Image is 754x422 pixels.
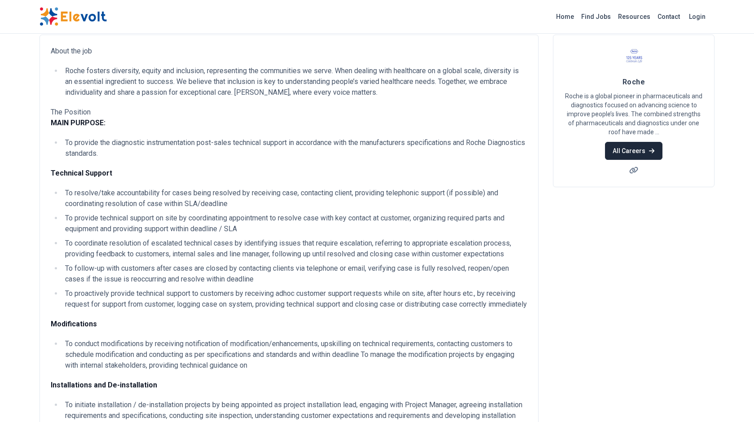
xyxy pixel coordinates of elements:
[614,9,654,24] a: Resources
[51,381,157,389] strong: Installations and De-installation
[605,142,662,160] a: All Careers
[622,78,645,86] span: Roche
[654,9,684,24] a: Contact
[622,46,645,68] img: Roche
[62,288,527,310] li: To proactively provide technical support to customers by receiving adhoc customer support request...
[51,46,527,57] p: About the job
[62,188,527,209] li: To resolve/take accountability for cases being resolved by receiving case, contacting client, pro...
[39,7,107,26] img: Elevolt
[51,320,97,328] strong: Modifications
[564,92,703,136] p: Roche is a global pioneer in pharmaceuticals and diagnostics focused on advancing science to impr...
[552,9,578,24] a: Home
[51,107,527,128] p: The Position
[51,119,105,127] strong: MAIN PURPOSE:
[62,338,527,371] li: To conduct modifications by receiving notification of modification/enhancements, upskilling on te...
[51,169,112,177] strong: Technical Support
[578,9,614,24] a: Find Jobs
[62,263,527,285] li: To follow-up with customers after cases are closed by contacting clients via telephone or email, ...
[684,8,711,26] a: Login
[62,66,527,98] li: Roche fosters diversity, equity and inclusion, representing the communities we serve. When dealin...
[709,379,754,422] iframe: Chat Widget
[62,137,527,159] li: To provide the diagnostic instrumentation post-sales technical support in accordance with the man...
[62,213,527,234] li: To provide technical support on site by coordinating appointment to resolve case with key contact...
[62,238,527,259] li: To coordinate resolution of escalated technical cases by identifying issues that require escalati...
